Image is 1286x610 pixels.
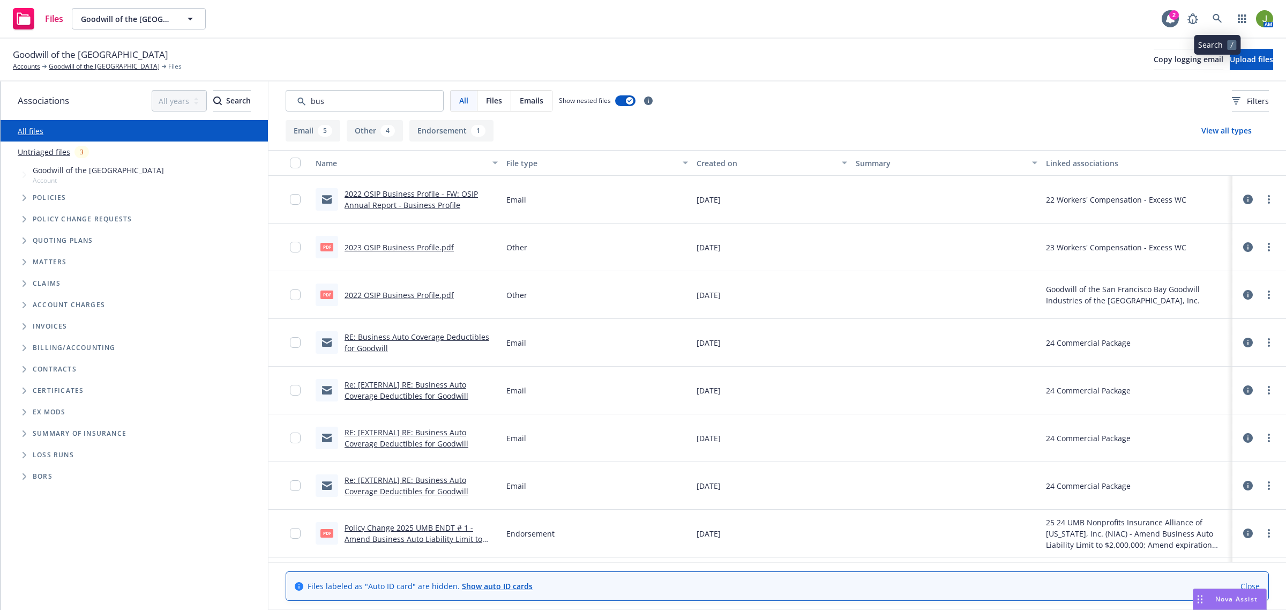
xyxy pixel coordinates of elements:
[290,194,301,205] input: Toggle Row Selected
[320,291,333,299] span: pdf
[290,289,301,300] input: Toggle Row Selected
[697,480,721,492] span: [DATE]
[1262,336,1275,349] a: more
[345,242,454,252] a: 2023 OSIP Business Profile.pdf
[462,581,533,591] a: Show auto ID cards
[286,120,340,142] button: Email
[506,433,526,444] span: Email
[72,8,206,29] button: Goodwill of the [GEOGRAPHIC_DATA]
[1046,480,1131,492] div: 24 Commercial Package
[33,366,77,373] span: Contracts
[33,195,66,201] span: Policies
[1230,49,1273,70] button: Upload files
[1184,120,1269,142] button: View all types
[33,302,105,308] span: Account charges
[347,120,403,142] button: Other
[33,237,93,244] span: Quoting plans
[697,194,721,205] span: [DATE]
[506,194,526,205] span: Email
[45,14,63,23] span: Files
[1240,581,1260,592] a: Close
[18,126,43,136] a: All files
[1046,433,1131,444] div: 24 Commercial Package
[1262,384,1275,397] a: more
[1262,479,1275,492] a: more
[1193,589,1207,609] div: Drag to move
[506,158,677,169] div: File type
[33,473,53,480] span: BORs
[1193,589,1267,610] button: Nova Assist
[318,125,332,137] div: 5
[13,48,168,62] span: Goodwill of the [GEOGRAPHIC_DATA]
[1232,90,1269,111] button: Filters
[345,475,468,496] a: Re: [EXTERNAL] RE: Business Auto Coverage Deductibles for Goodwill
[1154,49,1223,70] button: Copy logging email
[486,95,502,106] span: Files
[290,337,301,348] input: Toggle Row Selected
[33,452,74,458] span: Loss Runs
[33,430,126,437] span: Summary of insurance
[168,62,182,71] span: Files
[33,388,84,394] span: Certificates
[692,150,851,176] button: Created on
[345,523,482,555] a: Policy Change 2025 UMB ENDT # 1 - Amend Business Auto Liability Limit to $2,000,000.pdf
[33,165,164,176] span: Goodwill of the [GEOGRAPHIC_DATA]
[345,290,454,300] a: 2022 OSIP Business Profile.pdf
[506,242,527,253] span: Other
[1046,385,1131,396] div: 24 Commercial Package
[290,528,301,539] input: Toggle Row Selected
[320,529,333,537] span: pdf
[1182,8,1203,29] a: Report a Bug
[290,242,301,252] input: Toggle Row Selected
[290,385,301,396] input: Toggle Row Selected
[1262,241,1275,254] a: more
[311,150,502,176] button: Name
[345,427,468,449] a: RE: [EXTERNAL] RE: Business Auto Coverage Deductibles for Goodwill
[33,409,65,415] span: Ex Mods
[506,480,526,492] span: Email
[33,345,116,351] span: Billing/Accounting
[345,380,468,401] a: Re: [EXTERNAL] RE: Business Auto Coverage Deductibles for Goodwill
[459,95,468,106] span: All
[1169,10,1179,20] div: 2
[1207,8,1228,29] a: Search
[1046,242,1186,253] div: 23 Workers' Compensation - Excess WC
[697,242,721,253] span: [DATE]
[1256,10,1273,27] img: photo
[49,62,160,71] a: Goodwill of the [GEOGRAPHIC_DATA]
[1230,54,1273,64] span: Upload files
[1154,54,1223,64] span: Copy logging email
[33,176,164,185] span: Account
[290,433,301,443] input: Toggle Row Selected
[9,4,68,34] a: Files
[74,146,89,158] div: 3
[1231,8,1253,29] a: Switch app
[1,337,268,487] div: Folder Tree Example
[502,150,693,176] button: File type
[18,94,69,108] span: Associations
[1247,95,1269,107] span: Filters
[409,120,494,142] button: Endorsement
[1262,193,1275,206] a: more
[1,162,268,337] div: Tree Example
[559,96,611,105] span: Show nested files
[380,125,395,137] div: 4
[33,323,68,330] span: Invoices
[1046,194,1186,205] div: 22 Workers' Compensation - Excess WC
[33,259,66,265] span: Matters
[1042,150,1232,176] button: Linked associations
[316,158,486,169] div: Name
[1046,284,1228,306] div: Goodwill of the San Francisco Bay Goodwill Industries of the [GEOGRAPHIC_DATA], Inc.
[13,62,40,71] a: Accounts
[33,280,61,287] span: Claims
[1262,288,1275,301] a: more
[290,480,301,491] input: Toggle Row Selected
[1046,517,1228,551] div: 25 24 UMB Nonprofits Insurance Alliance of [US_STATE], Inc. (NIAC) - Amend Business Auto Liabilit...
[290,158,301,168] input: Select all
[213,91,251,111] div: Search
[697,433,721,444] span: [DATE]
[18,146,70,158] a: Untriaged files
[1215,594,1258,604] span: Nova Assist
[1046,158,1228,169] div: Linked associations
[506,385,526,396] span: Email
